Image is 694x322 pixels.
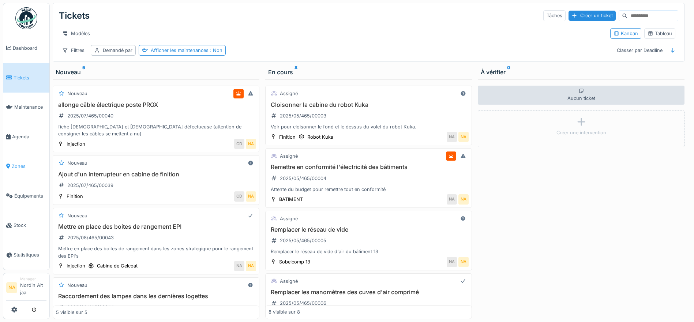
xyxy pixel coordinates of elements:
[280,237,326,244] div: 2025/05/465/00005
[209,48,222,53] span: : Non
[556,129,606,136] div: Créer une intervention
[3,181,49,211] a: Équipements
[20,276,46,282] div: Manager
[56,223,256,230] h3: Mettre en place des boites de rangement EPI
[56,68,256,76] div: Nouveau
[12,163,46,170] span: Zones
[14,222,46,229] span: Stock
[3,93,49,122] a: Maintenance
[67,212,87,219] div: Nouveau
[279,258,310,265] div: Sobelcomp 13
[234,139,244,149] div: CD
[67,262,85,269] div: Injection
[269,186,469,193] div: Attente du budget pour remettre tout en conformité
[3,151,49,181] a: Zones
[269,248,469,255] div: Remplacer le réseau de vide d'air du bâtiment 13
[12,133,46,140] span: Agenda
[67,112,113,119] div: 2025/07/465/00040
[246,139,256,149] div: NA
[269,309,300,316] div: 8 visible sur 8
[458,257,469,267] div: NA
[14,104,46,111] span: Maintenance
[280,90,298,97] div: Assigné
[269,226,469,233] h3: Remplacer le réseau de vide
[82,68,85,76] sup: 5
[151,47,222,54] div: Afficher les maintenances
[56,101,256,108] h3: allonge câble électrique poste PROX
[3,63,49,93] a: Tickets
[56,171,256,178] h3: Ajout d'un interrupteur en cabine de finition
[3,33,49,63] a: Dashboard
[13,45,46,52] span: Dashboard
[67,304,114,311] div: 2025/08/465/00044
[59,45,88,56] div: Filtres
[269,289,469,296] h3: Remplacer les manomètres des cuves d'air comprimé
[458,194,469,205] div: NA
[280,112,326,119] div: 2025/05/465/00003
[307,134,333,141] div: Robot Kuka
[246,261,256,271] div: NA
[268,68,469,76] div: En cours
[67,234,114,241] div: 2025/08/465/00043
[246,191,256,202] div: NA
[14,74,46,81] span: Tickets
[280,215,298,222] div: Assigné
[447,132,457,142] div: NA
[3,211,49,240] a: Stock
[14,192,46,199] span: Équipements
[279,196,303,203] div: BATIMENT
[280,153,298,160] div: Assigné
[280,175,326,182] div: 2025/05/465/00004
[67,160,87,166] div: Nouveau
[67,141,85,147] div: Injection
[67,90,87,97] div: Nouveau
[67,182,113,189] div: 2025/07/465/00039
[614,45,666,56] div: Classer par Deadline
[648,30,672,37] div: Tableau
[20,276,46,299] li: Nordin Ait jaa
[234,261,244,271] div: NA
[3,240,49,270] a: Statistiques
[269,101,469,108] h3: Cloisonner la cabine du robot Kuka
[481,68,682,76] div: À vérifier
[507,68,510,76] sup: 0
[447,194,457,205] div: NA
[103,47,132,54] div: Demandé par
[6,276,46,301] a: NA ManagerNordin Ait jaa
[295,68,297,76] sup: 8
[269,123,469,130] div: Voir pour cloisonner le fond et le dessus du volet du robot Kuka.
[59,6,90,25] div: Tickets
[56,309,87,316] div: 5 visible sur 5
[3,122,49,151] a: Agenda
[14,251,46,258] span: Statistiques
[67,193,83,200] div: Finition
[447,257,457,267] div: NA
[458,132,469,142] div: NA
[280,300,326,307] div: 2025/05/465/00006
[279,134,296,141] div: Finition
[478,86,684,105] div: Aucun ticket
[543,10,566,21] div: Tâches
[234,191,244,202] div: CD
[59,28,93,39] div: Modèles
[269,164,469,171] h3: Remettre en conformité l'électricité des bâtiments
[56,245,256,259] div: Mettre en place des boites de rangement dans les zones strategique pour le rangement des EPI's
[15,7,37,29] img: Badge_color-CXgf-gQk.svg
[56,123,256,137] div: fiche [DEMOGRAPHIC_DATA] et [DEMOGRAPHIC_DATA] défectueuse (attention de consigner les câbles se ...
[280,278,298,285] div: Assigné
[67,282,87,289] div: Nouveau
[6,282,17,293] li: NA
[56,293,256,300] h3: Raccordement des lampes dans les dernières logettes
[569,11,616,20] div: Créer un ticket
[614,30,638,37] div: Kanban
[97,262,138,269] div: Cabine de Gelcoat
